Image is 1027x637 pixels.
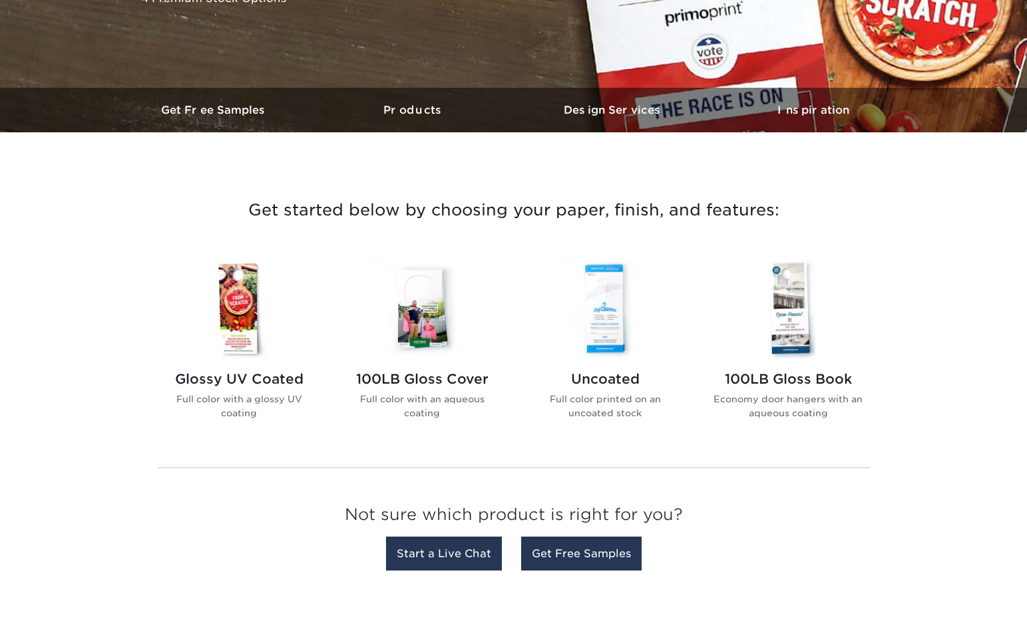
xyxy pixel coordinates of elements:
[713,371,864,387] h2: 100LB Gloss Book
[114,88,314,132] a: Get Free Samples
[514,104,714,116] h3: Design Services
[530,371,681,387] h2: Uncoated
[530,392,681,420] p: Full color printed on an uncoated stock
[530,256,681,360] img: Uncoated Door Hangers
[514,88,714,132] a: Design Services
[164,256,315,360] img: Glossy UV Coated Door Hangers
[530,256,681,441] a: Uncoated Door Hangers Uncoated Full color printed on an uncoated stock
[347,256,498,441] a: 100LB Gloss Cover Door Hangers 100LB Gloss Cover Full color with an aqueous coating
[347,256,498,360] img: 100LB Gloss Cover Door Hangers
[164,392,315,420] p: Full color with a glossy UV coating
[347,371,498,387] h2: 100LB Gloss Cover
[347,392,498,420] p: Full color with an aqueous coating
[714,88,913,132] a: Inspiration
[386,537,502,571] a: Start a Live Chat
[158,495,870,541] h3: Not sure which product is right for you?
[713,256,864,441] a: 100LB Gloss Book Door Hangers 100LB Gloss Book Economy door hangers with an aqueous coating
[124,180,903,240] h3: Get started below by choosing your paper, finish, and features:
[314,88,514,132] a: Products
[314,104,514,116] h3: Products
[713,256,864,360] img: 100LB Gloss Book Door Hangers
[164,371,315,387] h2: Glossy UV Coated
[714,104,913,116] h3: Inspiration
[521,537,642,571] a: Get Free Samples
[114,104,314,116] h3: Get Free Samples
[164,256,315,441] a: Glossy UV Coated Door Hangers Glossy UV Coated Full color with a glossy UV coating
[713,392,864,420] p: Economy door hangers with an aqueous coating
